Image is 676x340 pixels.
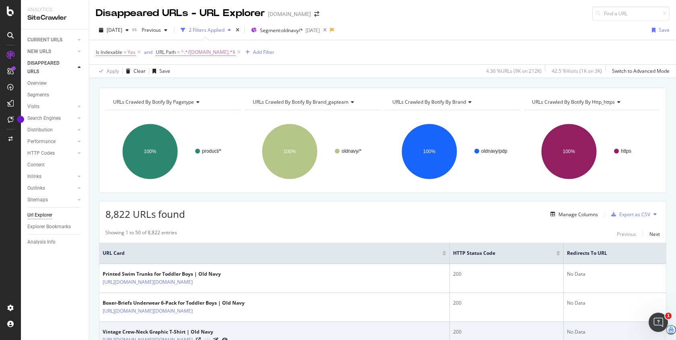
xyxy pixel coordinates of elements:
[156,49,176,55] span: URL Path
[253,49,274,55] div: Add Filter
[27,161,83,169] a: Content
[149,65,170,78] button: Save
[260,27,303,34] span: Segment: oldnavy/*
[103,270,228,278] div: Printed Swim Trunks for Toddler Boys | Old Navy
[621,148,631,154] text: https
[27,102,39,111] div: Visits
[27,196,48,204] div: Sitemaps
[105,207,185,221] span: 8,822 URLs found
[159,68,170,74] div: Save
[27,184,75,193] a: Outlinks
[567,328,663,336] div: No Data
[27,196,75,204] a: Sitemaps
[27,36,75,44] a: CURRENT URLS
[27,184,45,193] div: Outlinks
[138,27,161,33] span: Previous
[253,98,348,105] span: URLs Crawled By Botify By brand_gapteam
[103,250,440,257] span: URL Card
[609,65,670,78] button: Switch to Advanced Mode
[27,161,45,169] div: Content
[96,6,265,20] div: Disappeared URLs - URL Explorer
[181,47,235,58] span: ^.*/[DOMAIN_NAME].*$
[27,91,83,99] a: Segments
[649,313,668,332] iframe: Intercom live chat
[617,229,636,239] button: Previous
[96,65,119,78] button: Apply
[559,211,598,218] div: Manage Columns
[27,211,83,219] a: Url Explorer
[27,36,62,44] div: CURRENT URLS
[567,299,663,307] div: No Data
[103,307,193,315] a: [URL][DOMAIN_NAME][DOMAIN_NAME]
[27,149,75,158] a: HTTP Codes
[392,98,466,105] span: URLs Crawled By Botify By brand
[123,65,146,78] button: Clear
[567,250,651,257] span: Redirects to URL
[27,114,75,123] a: Search Engines
[423,149,436,154] text: 100%
[96,49,122,55] span: Is Indexable
[138,24,171,37] button: Previous
[27,223,83,231] a: Explorer Bookmarks
[96,24,132,37] button: [DATE]
[453,299,560,307] div: 200
[144,48,153,56] button: and
[314,11,319,17] div: arrow-right-arrow-left
[342,148,362,154] text: oldnavy/*
[524,117,660,186] div: A chart.
[234,26,241,34] div: times
[27,59,75,76] a: DISAPPEARED URLS
[563,149,575,154] text: 100%
[245,117,381,186] div: A chart.
[27,137,75,146] a: Performance
[27,211,52,219] div: Url Explorer
[619,211,650,218] div: Export as CSV
[532,98,615,105] span: URLs Crawled By Botify By http_https
[105,117,241,186] svg: A chart.
[486,68,542,74] div: 4.36 % URLs ( 9K on 212K )
[27,238,83,246] a: Analysis Info
[27,47,51,56] div: NEW URLS
[567,270,663,278] div: No Data
[27,91,49,99] div: Segments
[144,49,153,55] div: and
[453,270,560,278] div: 200
[27,59,68,76] div: DISAPPEARED URLS
[547,209,598,219] button: Manage Columns
[103,278,193,286] a: [URL][DOMAIN_NAME][DOMAIN_NAME]
[659,27,670,33] div: Save
[103,328,228,336] div: Vintage Crew-Neck Graphic T-Shirt | Old Navy
[113,98,194,105] span: URLs Crawled By Botify By pagetype
[202,148,221,154] text: product/*
[27,6,82,13] div: Analytics
[453,250,544,257] span: HTTP Status Code
[251,96,373,109] h4: URLs Crawled By Botify By brand_gapteam
[385,117,520,186] svg: A chart.
[134,68,146,74] div: Clear
[27,79,83,88] a: Overview
[27,126,53,134] div: Distribution
[27,47,75,56] a: NEW URLS
[27,13,82,23] div: SiteCrawler
[17,116,24,123] div: Tooltip anchor
[391,96,513,109] h4: URLs Crawled By Botify By brand
[128,47,136,58] span: Yes
[481,148,507,154] text: oldnavy/pdp
[608,208,650,221] button: Export as CSV
[107,68,119,74] div: Apply
[305,27,320,34] div: [DATE]
[177,24,234,37] button: 2 Filters Applied
[132,26,138,33] span: vs
[530,96,653,109] h4: URLs Crawled By Botify By http_https
[27,137,56,146] div: Performance
[144,149,157,154] text: 100%
[552,68,602,74] div: 42.5 % Visits ( 1K on 3K )
[107,27,122,33] span: 2025 Aug. 27th
[612,68,670,74] div: Switch to Advanced Mode
[592,6,670,20] input: Find a URL
[27,223,71,231] div: Explorer Bookmarks
[248,24,320,37] button: Segment:oldnavy/*[DATE]
[27,79,47,88] div: Overview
